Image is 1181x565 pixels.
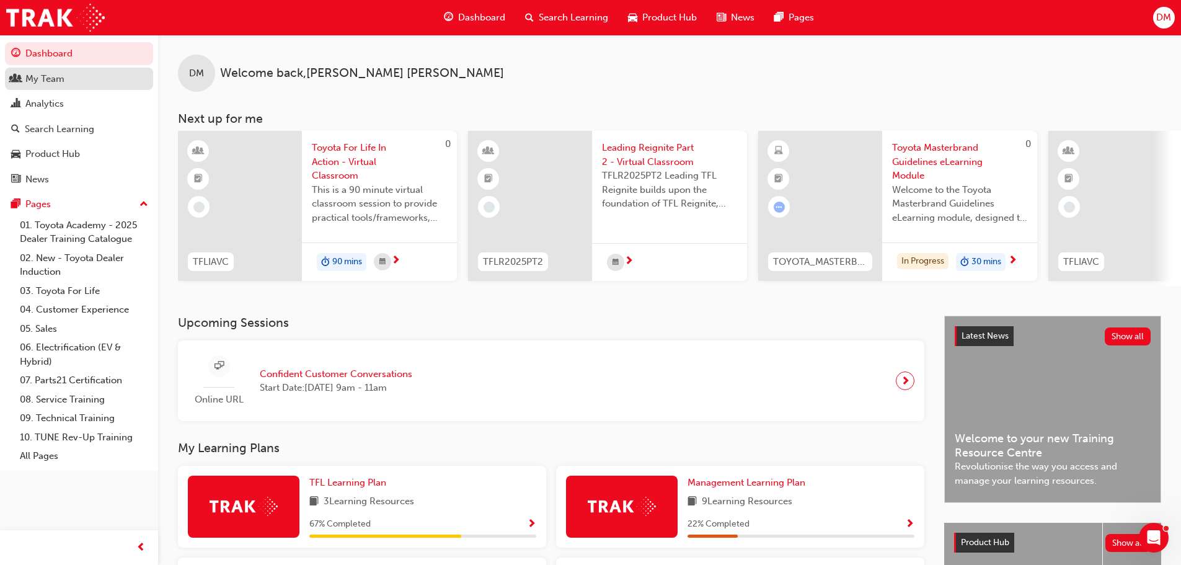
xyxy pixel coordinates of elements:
span: news-icon [717,10,726,25]
span: TFLR2025PT2 [483,255,543,269]
span: Toyota Masterbrand Guidelines eLearning Module [892,141,1027,183]
span: Latest News [962,331,1009,341]
span: 67 % Completed [309,517,371,532]
span: This is a 90 minute virtual classroom session to provide practical tools/frameworks, behaviours a... [312,183,447,225]
span: learningRecordVerb_NONE-icon [193,202,205,213]
span: calendar-icon [379,254,386,270]
span: Start Date: [DATE] 9am - 11am [260,381,412,395]
span: 90 mins [332,255,362,269]
button: Show Progress [527,517,536,532]
button: Show Progress [905,517,914,532]
span: 22 % Completed [688,517,750,532]
a: 07. Parts21 Certification [15,371,153,390]
span: learningRecordVerb_ATTEMPT-icon [774,202,785,213]
span: Welcome to the Toyota Masterbrand Guidelines eLearning module, designed to enhance your knowledge... [892,183,1027,225]
div: Analytics [25,97,64,111]
span: booktick-icon [194,171,203,187]
button: Pages [5,193,153,216]
a: TFL Learning Plan [309,476,391,490]
span: search-icon [525,10,534,25]
span: duration-icon [321,254,330,270]
span: booktick-icon [1064,171,1073,187]
span: booktick-icon [484,171,493,187]
span: Revolutionise the way you access and manage your learning resources. [955,460,1151,487]
a: Product HubShow all [954,533,1151,553]
a: 08. Service Training [15,390,153,409]
span: calendar-icon [613,255,619,270]
div: Product Hub [25,147,80,161]
span: Management Learning Plan [688,477,805,488]
span: 3 Learning Resources [324,494,414,510]
span: learningResourceType_ELEARNING-icon [774,143,783,159]
span: 0 [445,138,451,149]
img: Trak [6,4,105,32]
span: Pages [789,11,814,25]
span: guage-icon [444,10,453,25]
span: Search Learning [539,11,608,25]
span: TFLIAVC [1063,255,1099,269]
a: Product Hub [5,143,153,166]
a: My Team [5,68,153,91]
a: 06. Electrification (EV & Hybrid) [15,338,153,371]
a: Search Learning [5,118,153,141]
span: chart-icon [11,99,20,110]
iframe: Intercom live chat [1139,523,1169,553]
span: 0 [1025,138,1031,149]
button: Show all [1105,327,1151,345]
a: 02. New - Toyota Dealer Induction [15,249,153,282]
div: Search Learning [25,122,94,136]
span: booktick-icon [774,171,783,187]
a: guage-iconDashboard [434,5,515,30]
span: next-icon [901,372,910,389]
span: pages-icon [774,10,784,25]
span: 30 mins [971,255,1001,269]
button: DM [1153,7,1175,29]
span: sessionType_ONLINE_URL-icon [215,358,224,374]
span: book-icon [309,494,319,510]
span: car-icon [11,149,20,160]
a: Analytics [5,92,153,115]
div: My Team [25,72,64,86]
span: TFLR2025PT2 Leading TFL Reignite builds upon the foundation of TFL Reignite, reaffirming our comm... [602,169,737,211]
span: 9 Learning Resources [702,494,792,510]
span: Welcome to your new Training Resource Centre [955,432,1151,460]
a: Latest NewsShow allWelcome to your new Training Resource CentreRevolutionise the way you access a... [944,316,1161,503]
a: 0TFLIAVCToyota For Life In Action - Virtual ClassroomThis is a 90 minute virtual classroom sessio... [178,131,457,281]
button: Show all [1105,534,1152,552]
span: Welcome back , [PERSON_NAME] [PERSON_NAME] [220,66,504,81]
span: News [731,11,754,25]
h3: Next up for me [158,112,1181,126]
div: Pages [25,197,51,211]
span: learningResourceType_INSTRUCTOR_LED-icon [1064,143,1073,159]
span: Online URL [188,393,250,407]
span: Toyota For Life In Action - Virtual Classroom [312,141,447,183]
span: people-icon [11,74,20,85]
span: guage-icon [11,48,20,60]
span: Product Hub [642,11,697,25]
a: car-iconProduct Hub [618,5,707,30]
span: learningResourceType_INSTRUCTOR_LED-icon [194,143,203,159]
span: car-icon [628,10,637,25]
img: Trak [210,497,278,516]
a: Latest NewsShow all [955,326,1151,346]
span: next-icon [624,256,634,267]
span: prev-icon [136,540,146,556]
h3: My Learning Plans [178,441,924,455]
span: Leading Reignite Part 2 - Virtual Classroom [602,141,737,169]
span: TFL Learning Plan [309,477,386,488]
a: 09. Technical Training [15,409,153,428]
span: Show Progress [905,519,914,530]
a: 05. Sales [15,319,153,339]
a: 03. Toyota For Life [15,282,153,301]
span: TFLIAVC [193,255,229,269]
a: Management Learning Plan [688,476,810,490]
span: Show Progress [527,519,536,530]
a: search-iconSearch Learning [515,5,618,30]
a: News [5,168,153,191]
a: pages-iconPages [764,5,824,30]
a: 0TOYOTA_MASTERBRAND_ELToyota Masterbrand Guidelines eLearning ModuleWelcome to the Toyota Masterb... [758,131,1037,281]
div: News [25,172,49,187]
a: news-iconNews [707,5,764,30]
